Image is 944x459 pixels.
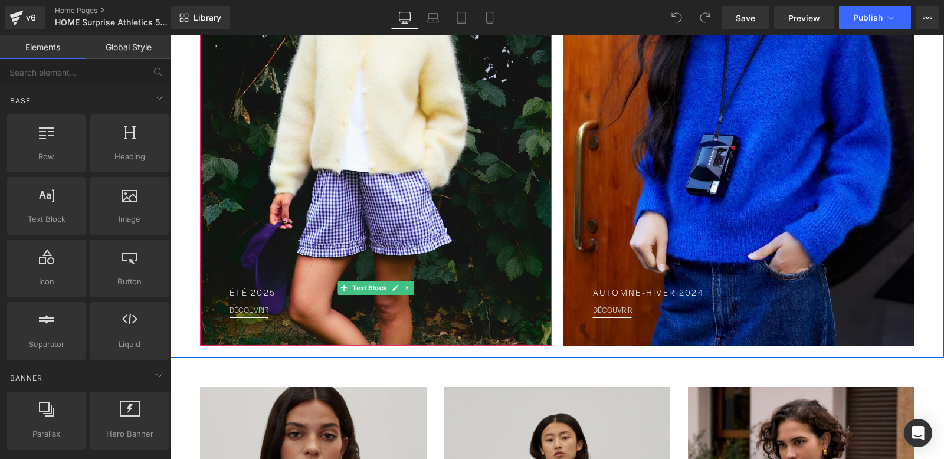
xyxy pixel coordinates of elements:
[476,6,504,29] a: Mobile
[94,338,165,350] span: Liquid
[5,6,45,29] a: v6
[11,150,82,163] span: Row
[179,245,218,260] span: Text Block
[839,6,911,29] button: Publish
[94,428,165,440] span: Hero Banner
[55,18,168,27] span: HOME Surprise Athletics 5 juin
[94,276,165,288] span: Button
[736,12,755,24] span: Save
[11,428,82,440] span: Parallax
[55,6,191,15] a: Home Pages
[391,6,419,29] a: Desktop
[86,35,171,59] a: Global Style
[904,419,932,447] div: Open Intercom Messenger
[693,6,717,29] button: Redo
[231,245,243,260] a: Expand / Collapse
[422,253,715,265] p: Automne-Hiver 2024
[916,6,939,29] button: More
[11,276,82,288] span: Icon
[665,6,689,29] button: Undo
[9,372,44,383] span: Banner
[774,6,834,29] a: Preview
[11,338,82,350] span: Separator
[194,12,221,23] span: Library
[853,13,883,22] span: Publish
[94,150,165,163] span: Heading
[447,6,476,29] a: Tablet
[59,272,98,279] a: DÉCOUVRIR
[171,6,230,29] a: New Library
[419,6,447,29] a: Laptop
[9,95,32,106] span: Base
[788,12,820,24] span: Preview
[24,10,38,25] div: v6
[11,213,82,225] span: Text Block
[94,213,165,225] span: Image
[422,272,461,279] a: DÉCOUVRIR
